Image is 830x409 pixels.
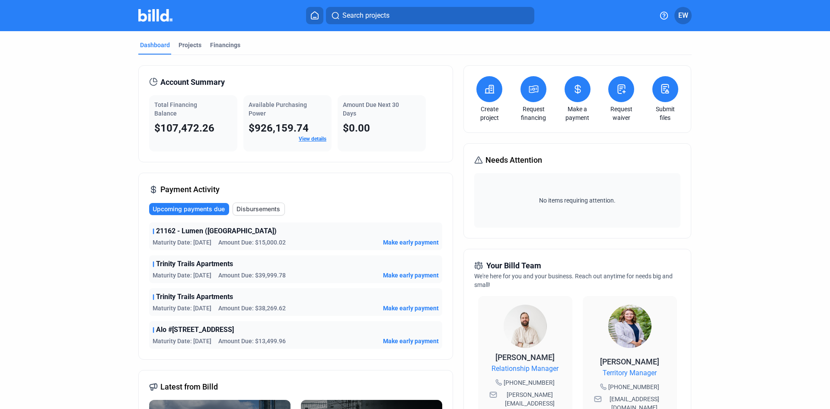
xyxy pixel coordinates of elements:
[495,353,555,362] span: [PERSON_NAME]
[383,271,439,280] button: Make early payment
[218,304,286,312] span: Amount Due: $38,269.62
[154,101,197,117] span: Total Financing Balance
[383,238,439,247] button: Make early payment
[603,368,657,378] span: Territory Manager
[485,154,542,166] span: Needs Attention
[678,10,688,21] span: EW
[504,378,555,387] span: [PHONE_NUMBER]
[492,364,559,374] span: Relationship Manager
[156,292,233,302] span: Trinity Trails Apartments
[156,226,277,236] span: 21162 - Lumen ([GEOGRAPHIC_DATA])
[474,105,504,122] a: Create project
[383,337,439,345] button: Make early payment
[236,205,280,213] span: Disbursements
[179,41,201,49] div: Projects
[606,105,636,122] a: Request waiver
[149,203,229,215] button: Upcoming payments due
[608,305,651,348] img: Territory Manager
[138,9,172,22] img: Billd Company Logo
[650,105,680,122] a: Submit files
[342,10,389,21] span: Search projects
[504,305,547,348] img: Relationship Manager
[140,41,170,49] div: Dashboard
[343,101,399,117] span: Amount Due Next 30 Days
[154,122,214,134] span: $107,472.26
[218,271,286,280] span: Amount Due: $39,999.78
[343,122,370,134] span: $0.00
[218,238,286,247] span: Amount Due: $15,000.02
[160,381,218,393] span: Latest from Billd
[562,105,593,122] a: Make a payment
[674,7,692,24] button: EW
[249,101,307,117] span: Available Purchasing Power
[218,337,286,345] span: Amount Due: $13,499.96
[153,271,211,280] span: Maturity Date: [DATE]
[210,41,240,49] div: Financings
[249,122,309,134] span: $926,159.74
[153,304,211,312] span: Maturity Date: [DATE]
[156,259,233,269] span: Trinity Trails Apartments
[608,383,659,391] span: [PHONE_NUMBER]
[326,7,534,24] button: Search projects
[478,196,677,205] span: No items requiring attention.
[153,238,211,247] span: Maturity Date: [DATE]
[486,260,541,272] span: Your Billd Team
[160,76,225,88] span: Account Summary
[518,105,549,122] a: Request financing
[600,357,659,366] span: [PERSON_NAME]
[383,304,439,312] button: Make early payment
[153,337,211,345] span: Maturity Date: [DATE]
[474,273,673,288] span: We're here for you and your business. Reach out anytime for needs big and small!
[153,205,225,213] span: Upcoming payments due
[299,136,326,142] a: View details
[233,203,285,216] button: Disbursements
[156,325,234,335] span: Alo #[STREET_ADDRESS]
[160,184,220,196] span: Payment Activity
